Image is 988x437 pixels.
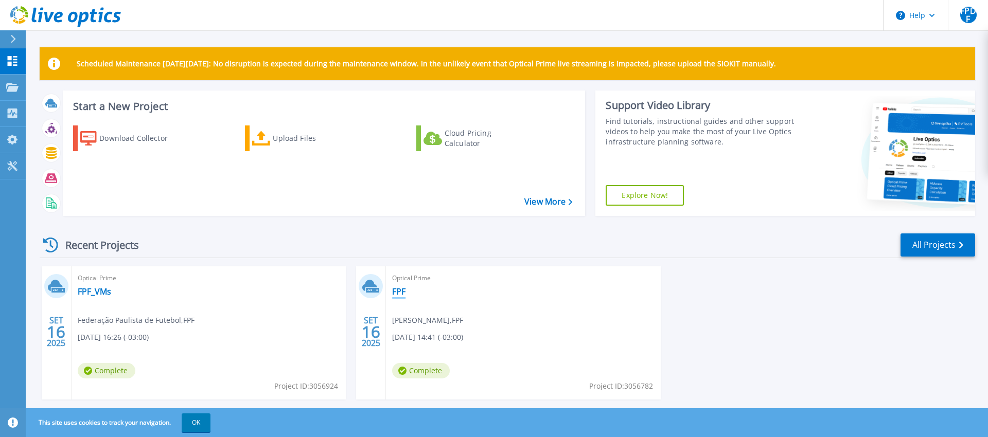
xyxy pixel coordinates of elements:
[392,332,463,343] span: [DATE] 14:41 (-03:00)
[416,125,531,151] a: Cloud Pricing Calculator
[524,197,572,207] a: View More
[273,128,355,149] div: Upload Files
[182,413,210,432] button: OK
[606,185,684,206] a: Explore Now!
[78,332,149,343] span: [DATE] 16:26 (-03:00)
[362,327,380,336] span: 16
[78,272,340,284] span: Optical Prime
[99,128,182,149] div: Download Collector
[901,233,975,257] a: All Projects
[47,327,65,336] span: 16
[606,99,799,112] div: Support Video Library
[73,101,572,112] h3: Start a New Project
[392,363,450,378] span: Complete
[73,125,188,151] a: Download Collector
[40,232,153,258] div: Recent Projects
[78,315,195,326] span: Federação Paulista de Futebol , FPF
[28,413,210,432] span: This site uses cookies to track your navigation.
[78,286,111,297] a: FPF_VMs
[392,315,463,326] span: [PERSON_NAME] , FPF
[960,7,977,23] span: FPDF
[77,60,776,68] p: Scheduled Maintenance [DATE][DATE]: No disruption is expected during the maintenance window. In t...
[589,380,653,392] span: Project ID: 3056782
[274,380,338,392] span: Project ID: 3056924
[46,313,66,351] div: SET 2025
[606,116,799,147] div: Find tutorials, instructional guides and other support videos to help you make the most of your L...
[361,313,381,351] div: SET 2025
[392,286,405,297] a: FPF
[445,128,527,149] div: Cloud Pricing Calculator
[245,125,360,151] a: Upload Files
[392,272,654,284] span: Optical Prime
[78,363,135,378] span: Complete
